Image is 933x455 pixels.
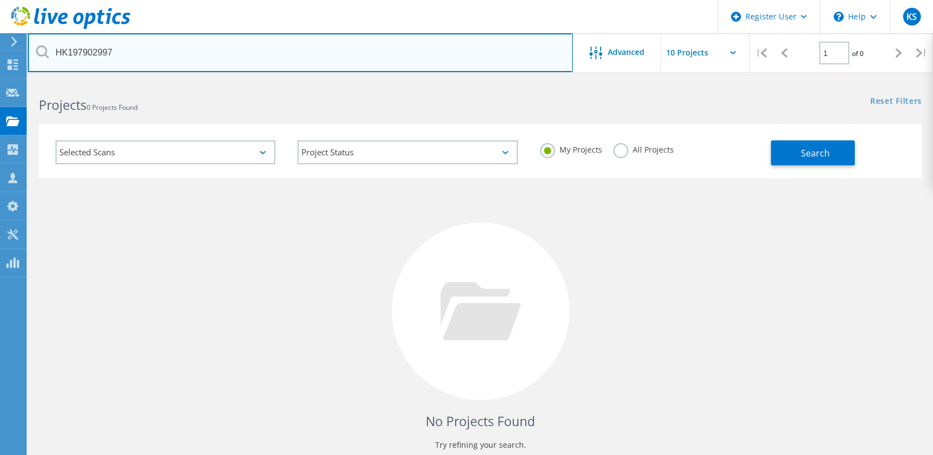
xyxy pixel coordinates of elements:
label: All Projects [613,143,674,154]
span: Search [801,147,830,159]
div: Project Status [297,140,517,164]
b: Projects [39,96,87,114]
div: | [750,33,773,73]
p: Try refining your search. [50,436,911,454]
input: Search projects by name, owner, ID, company, etc [28,33,573,72]
span: of 0 [852,49,864,58]
span: 0 Projects Found [87,103,138,112]
h4: No Projects Found [50,412,911,431]
span: Advanced [608,48,644,56]
span: KS [906,12,917,21]
a: Live Optics Dashboard [11,23,130,31]
a: Reset Filters [870,97,922,107]
svg: \n [834,12,844,22]
div: | [910,33,933,73]
div: Selected Scans [56,140,275,164]
label: My Projects [540,143,602,154]
button: Search [771,140,855,165]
